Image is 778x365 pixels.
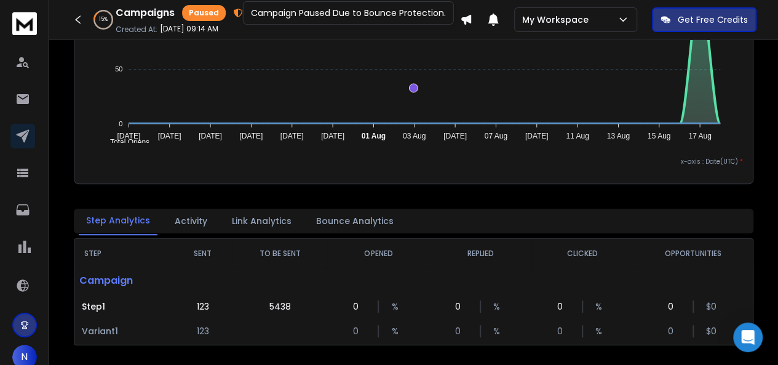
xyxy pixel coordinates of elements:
tspan: [DATE] [321,132,344,140]
tspan: 07 Aug [485,132,507,140]
p: 123 [197,325,209,337]
p: 0 [455,325,467,337]
p: [DATE] 09:14 AM [160,24,218,34]
div: Paused [182,5,226,21]
p: 0 [668,325,680,337]
button: Activity [167,207,215,235]
th: SENT [173,239,232,268]
div: Campaign Paused Due to Bounce Protection. [243,1,454,25]
th: OPENED [327,239,429,268]
p: % [391,300,403,313]
tspan: 17 Aug [688,132,711,140]
p: My Workspace [522,14,593,26]
h1: Campaigns [116,6,175,20]
tspan: 50 [115,65,122,73]
tspan: [DATE] [158,132,181,140]
tspan: 13 Aug [607,132,630,140]
img: logo [12,12,37,35]
p: x-axis : Date(UTC) [84,157,743,166]
p: % [391,325,403,337]
p: 0 [668,300,680,313]
p: 123 [197,300,209,313]
button: Step Analytics [79,207,157,235]
p: 0 [353,325,365,337]
th: CLICKED [531,239,633,268]
tspan: 03 Aug [403,132,426,140]
p: % [493,300,506,313]
th: REPLIED [429,239,531,268]
span: Total Opens [101,138,149,146]
th: TO BE SENT [232,239,328,268]
div: Open Intercom Messenger [733,323,763,352]
tspan: [DATE] [280,132,304,140]
p: Variant 1 [82,325,166,337]
p: % [595,325,608,337]
p: 15 % [99,16,108,23]
p: % [493,325,506,337]
p: $ 0 [706,300,718,313]
tspan: [DATE] [525,132,549,140]
tspan: [DATE] [117,132,140,140]
p: Step 1 [82,300,166,313]
tspan: 01 Aug [361,132,386,140]
button: Get Free Credits [652,7,756,32]
th: OPPORTUNITIES [633,239,753,268]
p: Created At: [116,25,157,34]
p: % [595,300,608,313]
button: Bounce Analytics [309,207,401,235]
button: Link Analytics [224,207,299,235]
p: 0 [557,325,570,337]
tspan: [DATE] [239,132,263,140]
p: Get Free Credits [678,14,748,26]
tspan: 11 Aug [566,132,589,140]
p: 0 [455,300,467,313]
p: $ 0 [706,325,718,337]
tspan: 0 [119,120,122,127]
p: 0 [557,300,570,313]
th: STEP [74,239,173,268]
tspan: 15 Aug [648,132,670,140]
p: 0 [353,300,365,313]
p: 5438 [269,300,291,313]
p: Campaign [74,268,173,293]
tspan: [DATE] [199,132,222,140]
tspan: [DATE] [443,132,467,140]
